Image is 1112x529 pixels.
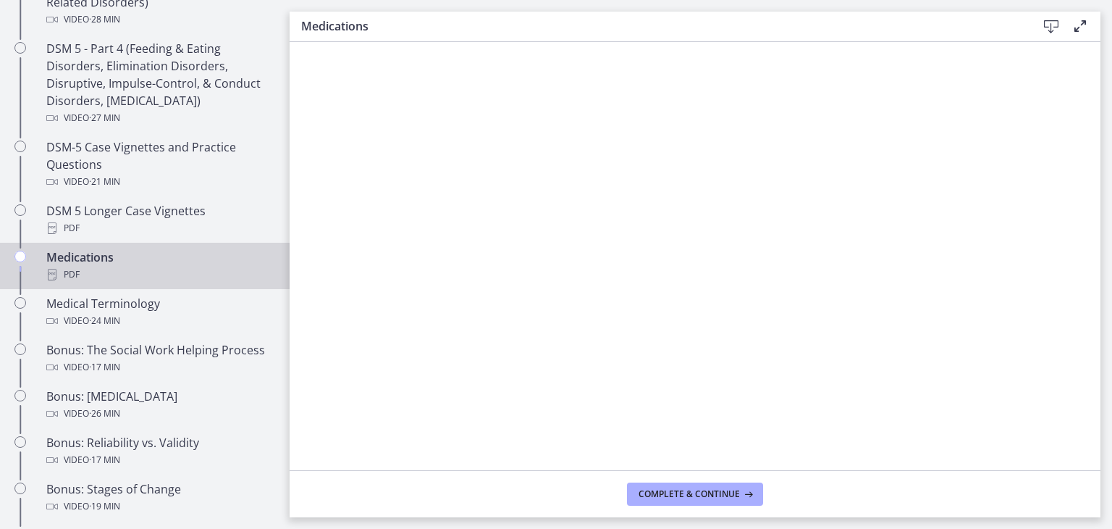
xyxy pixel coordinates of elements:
[46,312,272,330] div: Video
[89,451,120,469] span: · 17 min
[89,11,120,28] span: · 28 min
[46,480,272,515] div: Bonus: Stages of Change
[46,109,272,127] div: Video
[89,359,120,376] span: · 17 min
[46,173,272,191] div: Video
[639,488,740,500] span: Complete & continue
[46,388,272,422] div: Bonus: [MEDICAL_DATA]
[46,40,272,127] div: DSM 5 - Part 4 (Feeding & Eating Disorders, Elimination Disorders, Disruptive, Impulse-Control, &...
[46,359,272,376] div: Video
[46,434,272,469] div: Bonus: Reliability vs. Validity
[46,451,272,469] div: Video
[89,405,120,422] span: · 26 min
[89,109,120,127] span: · 27 min
[46,405,272,422] div: Video
[301,17,1014,35] h3: Medications
[46,341,272,376] div: Bonus: The Social Work Helping Process
[46,220,272,237] div: PDF
[46,11,272,28] div: Video
[46,266,272,283] div: PDF
[89,312,120,330] span: · 24 min
[89,173,120,191] span: · 21 min
[46,249,272,283] div: Medications
[46,295,272,330] div: Medical Terminology
[46,138,272,191] div: DSM-5 Case Vignettes and Practice Questions
[46,202,272,237] div: DSM 5 Longer Case Vignettes
[627,483,763,506] button: Complete & continue
[46,498,272,515] div: Video
[89,498,120,515] span: · 19 min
